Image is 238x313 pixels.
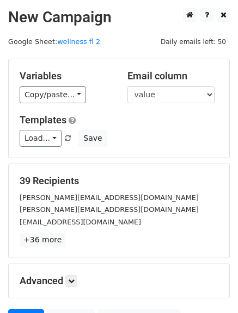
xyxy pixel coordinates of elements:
[20,130,62,147] a: Load...
[20,193,199,202] small: [PERSON_NAME][EMAIL_ADDRESS][DOMAIN_NAME]
[20,114,66,126] a: Templates
[20,275,218,287] h5: Advanced
[20,86,86,103] a: Copy/paste...
[157,37,230,46] a: Daily emails left: 50
[20,175,218,187] h5: 39 Recipients
[20,205,199,214] small: [PERSON_NAME][EMAIL_ADDRESS][DOMAIN_NAME]
[20,70,111,82] h5: Variables
[20,233,65,247] a: +36 more
[20,218,141,226] small: [EMAIL_ADDRESS][DOMAIN_NAME]
[157,36,230,48] span: Daily emails left: 50
[57,37,100,46] a: wellness fl 2
[8,37,100,46] small: Google Sheet:
[78,130,107,147] button: Save
[8,8,230,27] h2: New Campaign
[127,70,219,82] h5: Email column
